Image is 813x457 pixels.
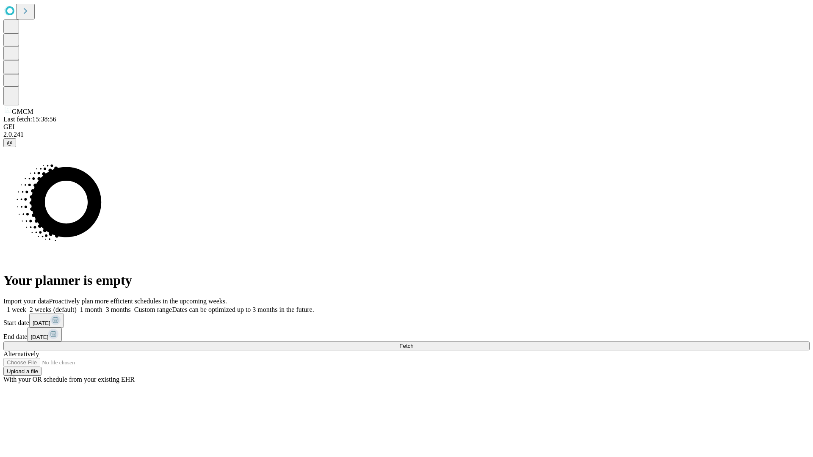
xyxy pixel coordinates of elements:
[399,343,413,349] span: Fetch
[3,138,16,147] button: @
[134,306,172,313] span: Custom range
[3,376,135,383] span: With your OR schedule from your existing EHR
[172,306,314,313] span: Dates can be optimized up to 3 months in the future.
[49,297,227,305] span: Proactively plan more efficient schedules in the upcoming weeks.
[27,328,62,341] button: [DATE]
[3,328,810,341] div: End date
[7,306,26,313] span: 1 week
[80,306,102,313] span: 1 month
[29,314,64,328] button: [DATE]
[3,273,810,288] h1: Your planner is empty
[3,367,41,376] button: Upload a file
[3,341,810,350] button: Fetch
[3,123,810,131] div: GEI
[3,350,39,358] span: Alternatively
[3,116,56,123] span: Last fetch: 15:38:56
[106,306,131,313] span: 3 months
[30,334,48,340] span: [DATE]
[3,314,810,328] div: Start date
[3,131,810,138] div: 2.0.241
[7,140,13,146] span: @
[12,108,33,115] span: GMCM
[33,320,50,326] span: [DATE]
[30,306,77,313] span: 2 weeks (default)
[3,297,49,305] span: Import your data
